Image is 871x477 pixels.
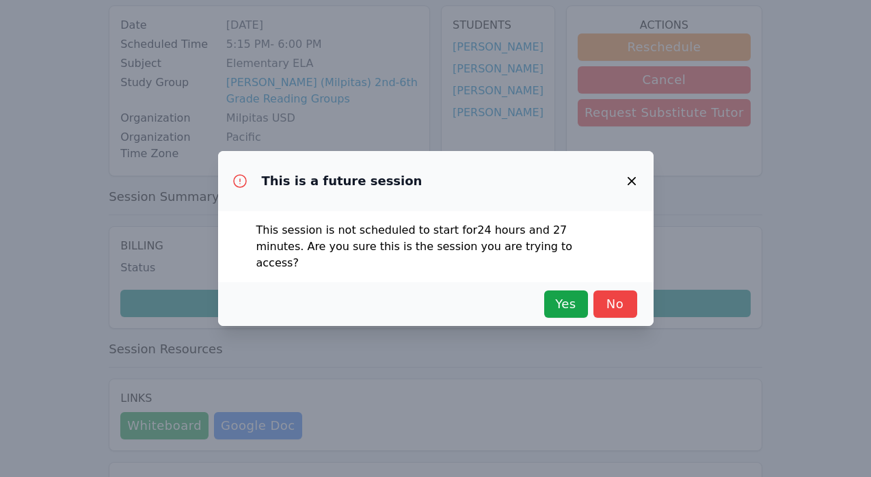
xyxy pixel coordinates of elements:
[544,290,588,318] button: Yes
[551,295,581,314] span: Yes
[600,295,630,314] span: No
[256,222,615,271] p: This session is not scheduled to start for 24 hours and 27 minutes . Are you sure this is the ses...
[593,290,637,318] button: No
[262,173,423,189] h3: This is a future session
